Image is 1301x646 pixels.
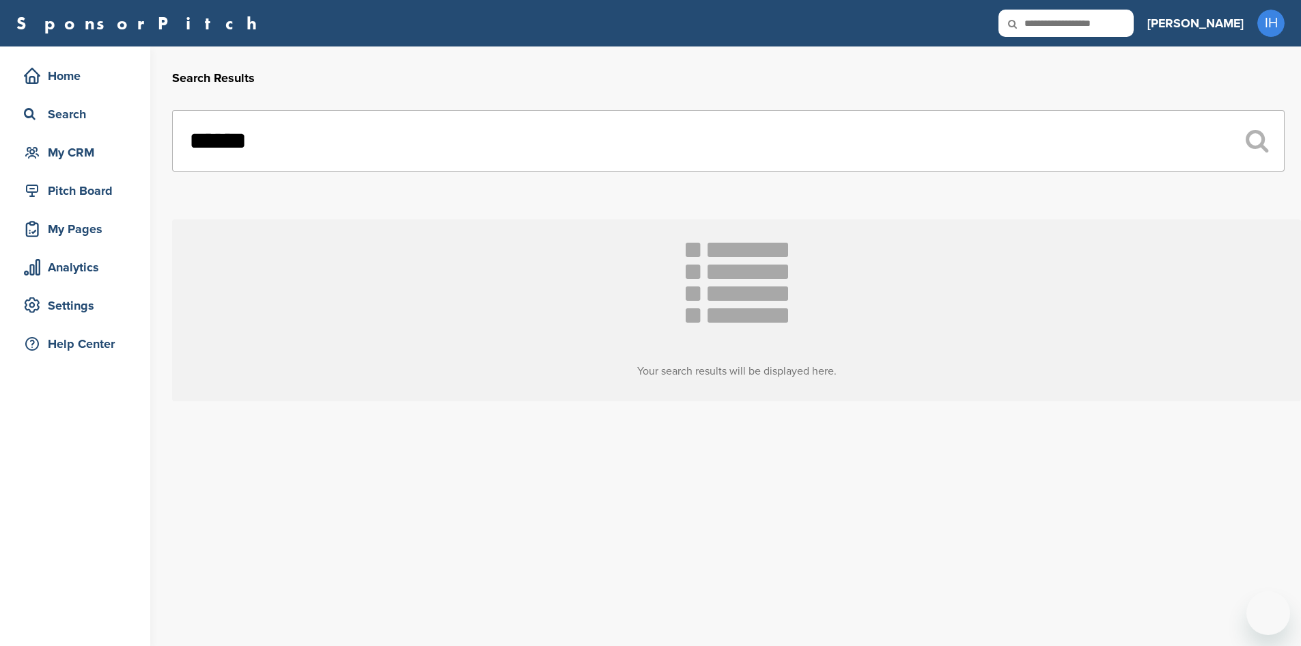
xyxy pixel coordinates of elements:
[14,290,137,321] a: Settings
[20,332,137,356] div: Help Center
[14,328,137,360] a: Help Center
[20,178,137,203] div: Pitch Board
[172,363,1301,379] h3: Your search results will be displayed here.
[14,98,137,130] a: Search
[172,69,1285,88] h2: Search Results
[14,252,137,283] a: Analytics
[1147,14,1244,33] h3: [PERSON_NAME]
[20,255,137,280] div: Analytics
[20,217,137,241] div: My Pages
[20,293,137,318] div: Settings
[14,137,137,168] a: My CRM
[14,213,137,245] a: My Pages
[1246,591,1290,635] iframe: Button to launch messaging window
[1257,10,1285,37] span: IH
[16,14,266,32] a: SponsorPitch
[20,140,137,165] div: My CRM
[20,64,137,88] div: Home
[1147,8,1244,38] a: [PERSON_NAME]
[20,102,137,126] div: Search
[14,175,137,206] a: Pitch Board
[14,60,137,92] a: Home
